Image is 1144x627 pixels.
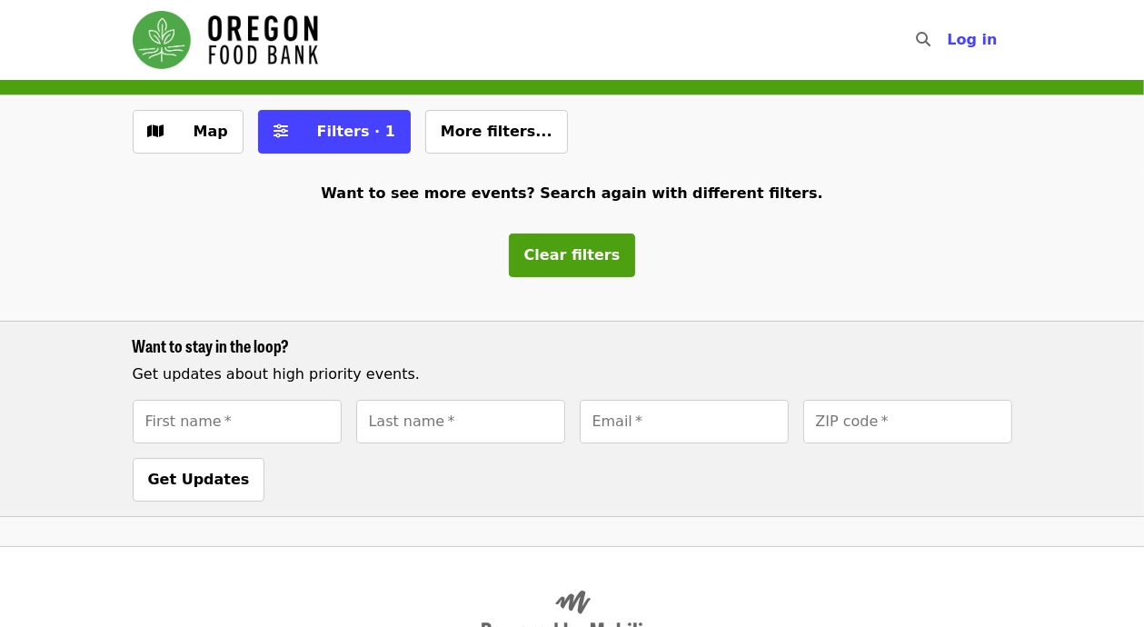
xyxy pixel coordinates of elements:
span: More filters... [441,123,552,140]
i: search icon [916,31,930,48]
span: Map [194,123,228,140]
span: Get Updates [148,471,250,488]
i: map icon [148,123,164,140]
button: Show map view [133,110,244,154]
button: Get Updates [133,458,265,502]
span: Want to see more events? Search again with different filters. [321,184,822,202]
button: More filters... [425,110,568,154]
input: [object Object] [356,400,565,443]
input: [object Object] [133,400,342,443]
button: Log in [932,22,1011,58]
input: [object Object] [803,400,1012,443]
input: Search [941,18,956,62]
span: Want to stay in the loop? [133,333,290,357]
span: Log in [947,31,997,48]
span: Clear filters [524,246,621,264]
input: [object Object] [580,400,789,443]
span: Filters · 1 [317,123,395,140]
span: Get updates about high priority events. [133,365,420,383]
img: Oregon Food Bank - Home [133,11,318,69]
button: Filters (1 selected) [258,110,411,154]
i: sliders-h icon [274,123,288,140]
button: Clear filters [509,234,636,277]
